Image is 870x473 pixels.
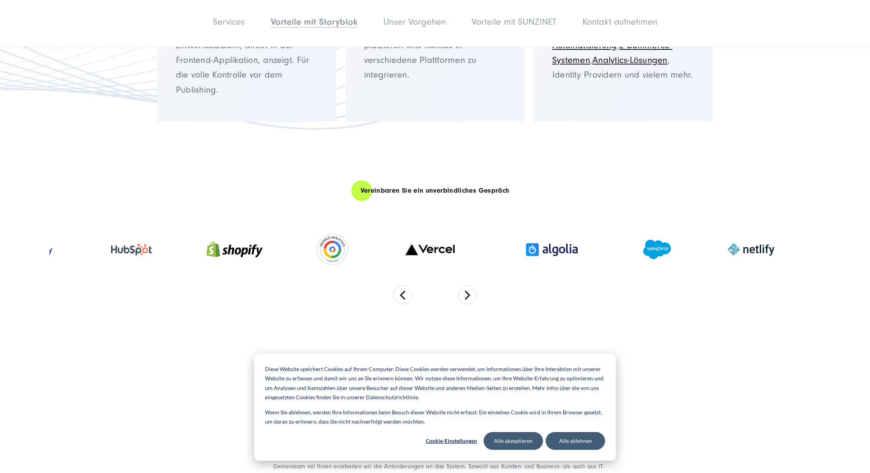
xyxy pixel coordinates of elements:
[592,55,667,65] a: Analytics-Lösungen
[484,432,543,450] button: Alle akzeptieren
[546,432,605,450] button: Alle ablehnen
[552,25,663,50] a: Marketing-Automatisierung
[422,432,481,450] button: Cookie-Einstellungen
[351,180,519,202] a: Vereinbaren Sie ein unverbindliches Gespräch
[552,40,673,65] a: E-Commerce-Systemen
[523,240,589,259] img: algolia-storyblock - Headless CMS - zertifizierte Storyblok Agentur - Storyblok partner Agentur S...
[582,17,658,27] a: Kontakt aufnehmen
[393,286,412,304] button: Previous
[213,17,245,27] a: Services
[643,240,671,259] img: Salesforce Storyblok integration - Storyblok Agentur SUNZINET
[254,354,616,461] div: Cookie banner
[472,17,556,27] a: Vorteile mit SUNZINET
[383,17,446,27] a: Unser Vorgehen
[458,286,477,304] button: Next
[265,364,605,402] p: Diese Website speichert Cookies auf Ihrem Computer. Diese Cookies werden verwendet, um Informatio...
[111,244,152,255] img: HubSpot Storyblok integration - Storyblok Agentur SUNZINET
[265,408,605,427] p: Wenn Sie ablehnen, werden Ihre Informationen beim Besuch dieser Website nicht erfasst. Ein einzel...
[271,17,357,27] a: Vorteile mit Storyblok
[725,240,792,259] img: netlify - Storyblok Agentur SUNZINET
[402,240,469,259] img: vercel logog - Headless CMS - zertifizierte Storyblok Agentur - Storyblok partner Agentur SUNZINET
[206,234,263,265] img: Shopify Storyblok integration - Storyblok Agentur SUNZINET
[298,353,572,404] h2: Unser Vorgehen für Ihren Storyblok-Launch
[317,234,348,265] img: Google Analytics Certified Partner - Storyblok Agentur SUNZINET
